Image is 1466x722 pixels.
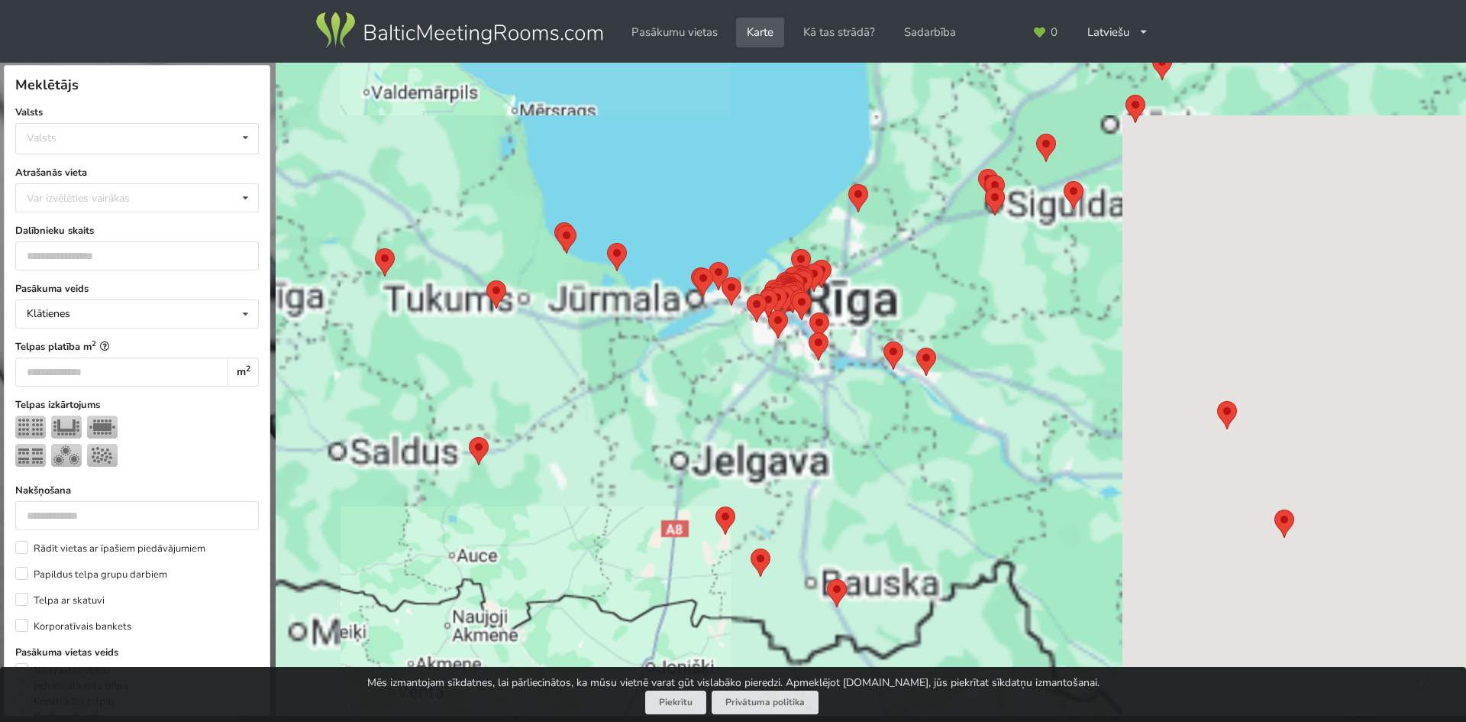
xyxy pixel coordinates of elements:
img: U-Veids [51,416,82,439]
label: Telpa ar skatuvi [15,593,105,608]
a: Pasākumu vietas [621,18,728,47]
label: Telpas izkārtojums [15,397,260,413]
a: Kā tas strādā? [793,18,886,47]
button: Piekrītu [645,691,706,714]
a: Sadarbība [893,18,967,47]
img: Pieņemšana [87,444,118,467]
label: Valsts [15,105,260,120]
span: Meklētājs [15,76,79,94]
span: 0 [1051,27,1058,38]
label: Telpas platība m [15,339,260,355]
img: Baltic Meeting Rooms [313,9,605,52]
div: Var izvēlēties vairākas [23,189,164,207]
label: Nakšņošana [15,483,260,498]
label: Pasākuma veids [15,281,260,296]
div: Latviešu [1077,18,1160,47]
img: Teātris [15,416,46,439]
label: Atrašanās vieta [15,165,260,180]
div: Valsts [27,131,57,144]
sup: 2 [246,363,250,374]
sup: 2 [92,338,96,348]
div: Klātienes [27,309,70,319]
img: Sapulce [87,416,118,439]
img: Bankets [51,444,82,467]
label: Rādīt vietas ar īpašiem piedāvājumiem [15,541,205,556]
div: m [228,358,259,387]
img: Klase [15,444,46,467]
label: Korporatīvais bankets [15,619,131,634]
label: Pasākuma vietas veids [15,645,260,660]
label: Neierastas vietas [15,663,111,678]
label: Papildus telpa grupu darbiem [15,567,167,582]
a: Karte [736,18,784,47]
label: Dalībnieku skaits [15,223,260,238]
a: Privātuma politika [712,691,819,714]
